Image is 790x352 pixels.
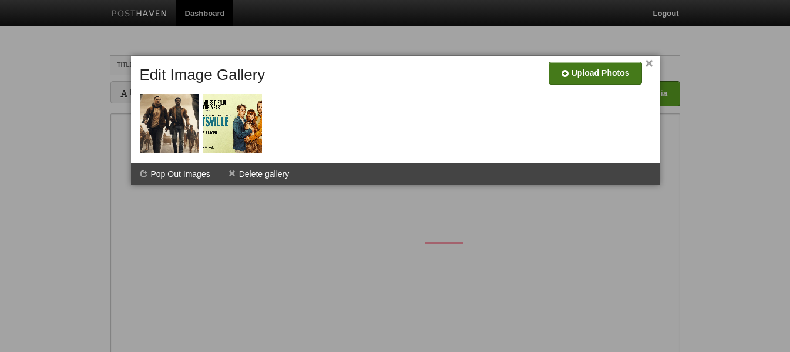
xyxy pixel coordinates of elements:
h5: Edit Image Gallery [140,66,265,83]
img: +AJovCAAAABklEQVQDAGJ7XbnCQftmAAAAAElFTkSuQmCC [203,94,262,153]
li: Pop Out Images [131,163,219,185]
a: × [646,61,653,67]
img: thumb_Copy-of-Website-Banner-4-scaled.jpg [140,94,199,153]
li: Delete gallery [219,163,298,185]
